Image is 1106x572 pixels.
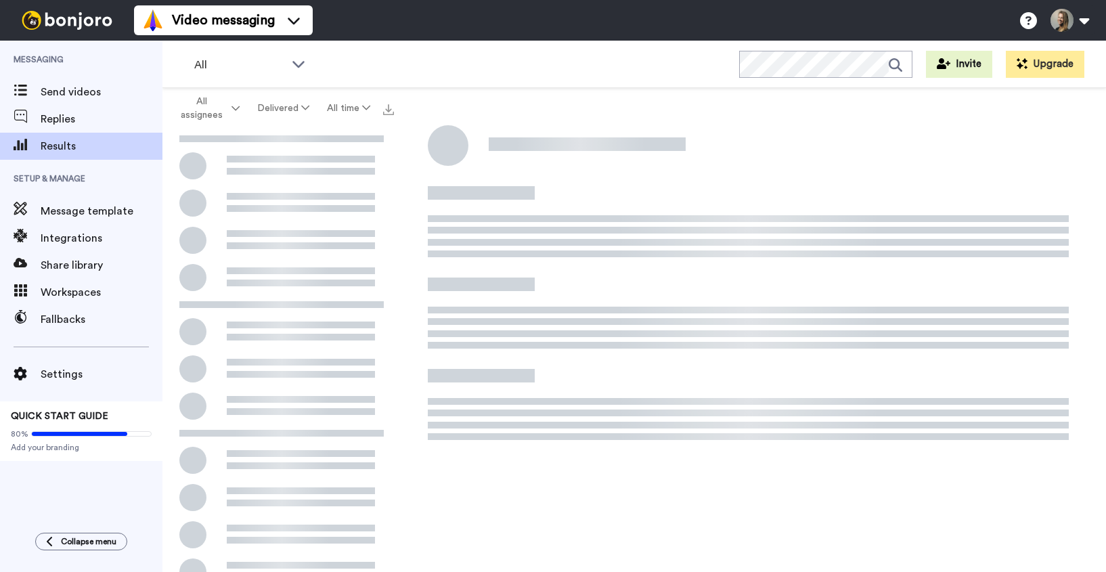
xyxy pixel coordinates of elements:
img: bj-logo-header-white.svg [16,11,118,30]
span: Fallbacks [41,311,162,328]
span: All assignees [174,95,229,122]
span: Results [41,138,162,154]
span: Share library [41,257,162,273]
button: Collapse menu [35,533,127,550]
span: Workspaces [41,284,162,301]
span: Add your branding [11,442,152,453]
span: Integrations [41,230,162,246]
span: Collapse menu [61,536,116,547]
span: 80% [11,428,28,439]
img: export.svg [383,104,394,115]
span: Message template [41,203,162,219]
span: All [194,57,285,73]
span: Replies [41,111,162,127]
button: Export all results that match these filters now. [379,98,398,118]
button: All time [318,96,379,120]
span: Send videos [41,84,162,100]
button: Upgrade [1006,51,1084,78]
button: Delivered [248,96,318,120]
button: Invite [926,51,992,78]
span: Video messaging [172,11,275,30]
span: QUICK START GUIDE [11,412,108,421]
button: All assignees [165,89,248,127]
span: Settings [41,366,162,382]
img: vm-color.svg [142,9,164,31]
